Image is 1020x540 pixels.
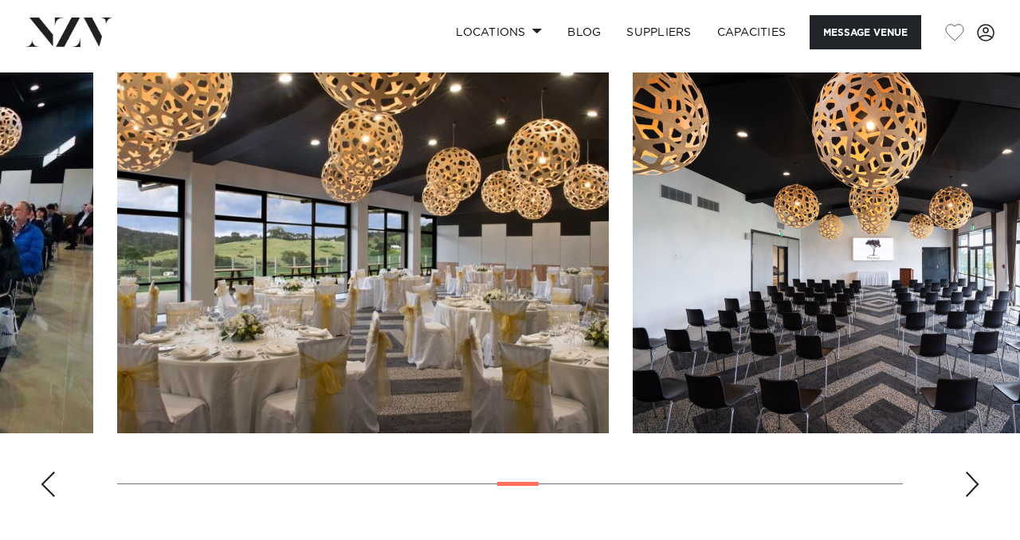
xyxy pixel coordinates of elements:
[704,15,799,49] a: Capacities
[443,15,555,49] a: Locations
[810,15,921,49] button: Message Venue
[555,15,614,49] a: BLOG
[25,18,112,46] img: nzv-logo.png
[614,15,704,49] a: SUPPLIERS
[117,72,609,433] swiper-slide: 15 / 29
